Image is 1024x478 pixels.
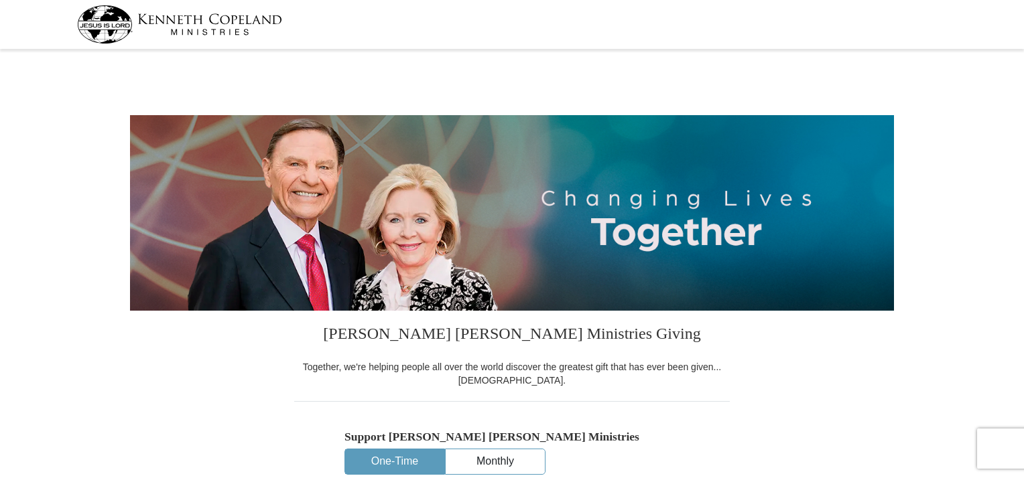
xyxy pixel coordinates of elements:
[294,311,730,360] h3: [PERSON_NAME] [PERSON_NAME] Ministries Giving
[77,5,282,44] img: kcm-header-logo.svg
[446,449,545,474] button: Monthly
[344,430,680,444] h5: Support [PERSON_NAME] [PERSON_NAME] Ministries
[345,449,444,474] button: One-Time
[294,360,730,387] div: Together, we're helping people all over the world discover the greatest gift that has ever been g...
